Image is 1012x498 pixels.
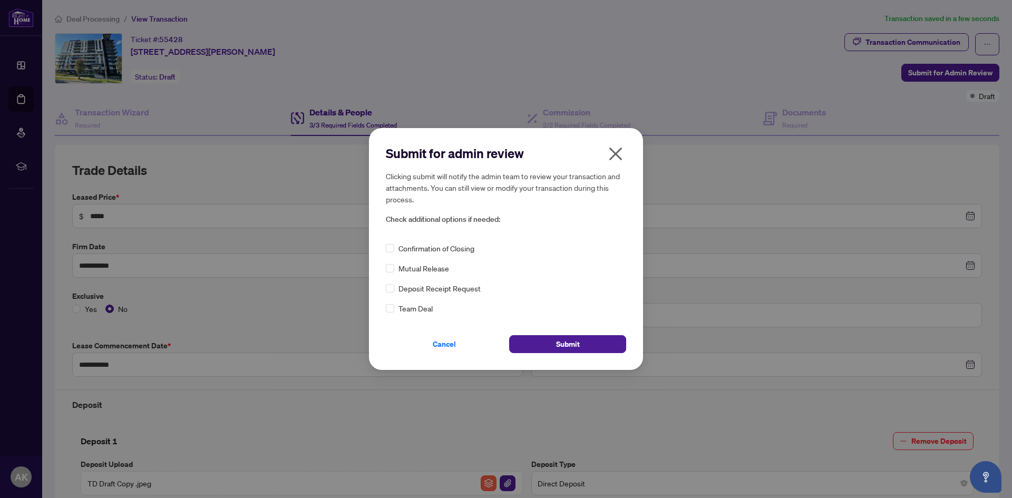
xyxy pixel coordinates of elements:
button: Cancel [386,335,503,353]
span: Cancel [433,336,456,353]
span: Team Deal [398,302,433,314]
h2: Submit for admin review [386,145,626,162]
span: Confirmation of Closing [398,242,474,254]
span: Deposit Receipt Request [398,282,481,294]
span: Check additional options if needed: [386,213,626,226]
button: Submit [509,335,626,353]
button: Open asap [970,461,1001,493]
span: Mutual Release [398,262,449,274]
span: close [607,145,624,162]
span: Submit [556,336,580,353]
h5: Clicking submit will notify the admin team to review your transaction and attachments. You can st... [386,170,626,205]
